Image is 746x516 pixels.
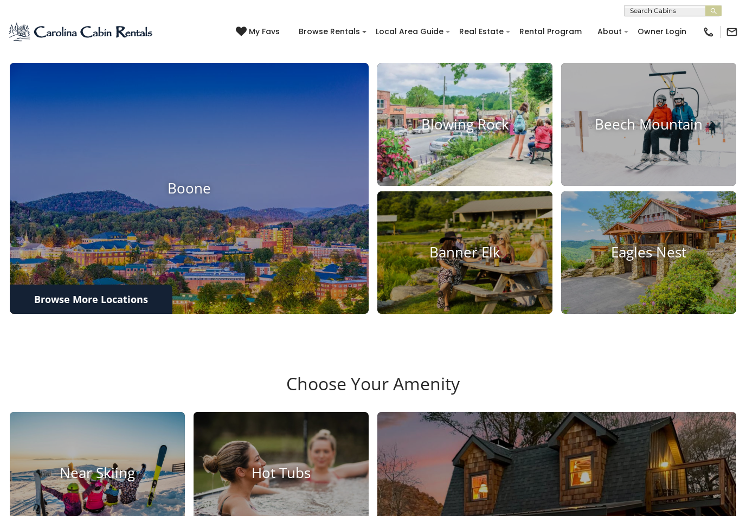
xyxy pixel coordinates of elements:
h4: Eagles Nest [561,244,736,261]
a: About [592,23,627,40]
h3: Choose Your Amenity [8,373,738,411]
h4: Near Skiing [10,465,185,481]
img: phone-regular-black.png [703,26,715,38]
a: Real Estate [454,23,509,40]
a: Browse Rentals [293,23,365,40]
img: Blue-2.png [8,21,155,43]
a: Rental Program [514,23,587,40]
a: Owner Login [632,23,692,40]
span: My Favs [249,26,280,37]
h4: Boone [10,180,369,197]
h4: Blowing Rock [377,116,552,133]
a: Boone [10,63,369,314]
a: Browse More Locations [10,285,172,314]
a: Beech Mountain [561,63,736,185]
h4: Beech Mountain [561,116,736,133]
h4: Banner Elk [377,244,552,261]
a: Banner Elk [377,191,552,314]
a: My Favs [236,26,282,38]
img: mail-regular-black.png [726,26,738,38]
a: Local Area Guide [370,23,449,40]
h4: Hot Tubs [194,465,369,481]
a: Eagles Nest [561,191,736,314]
a: Blowing Rock [377,63,552,185]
